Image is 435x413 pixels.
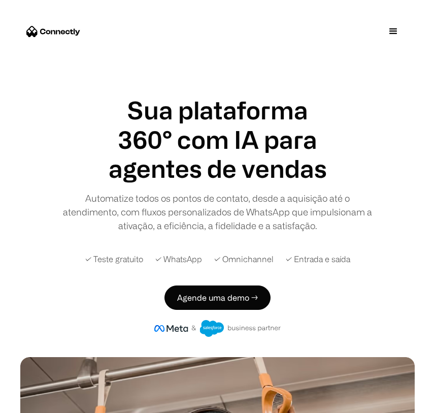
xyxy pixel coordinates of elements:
[58,192,378,233] div: Automatize todos os pontos de contato, desde a aquisição até o atendimento, com fluxos personaliz...
[101,154,334,183] h1: agentes de vendas
[286,253,350,265] div: ✓ Entrada e saída
[85,253,143,265] div: ✓ Teste gratuito
[101,154,334,183] div: 1 of 4
[154,320,281,337] img: Meta e crachá de parceiro de negócios do Salesforce.
[164,285,271,310] a: Agende uma demo →
[10,394,61,409] aside: Language selected: Português (Brasil)
[155,253,202,265] div: ✓ WhatsApp
[214,253,274,265] div: ✓ Omnichannel
[20,395,61,409] ul: Language list
[26,24,80,39] a: home
[101,96,334,154] h1: Sua plataforma 360° com IA para
[378,16,409,47] div: menu
[101,154,334,183] div: carousel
